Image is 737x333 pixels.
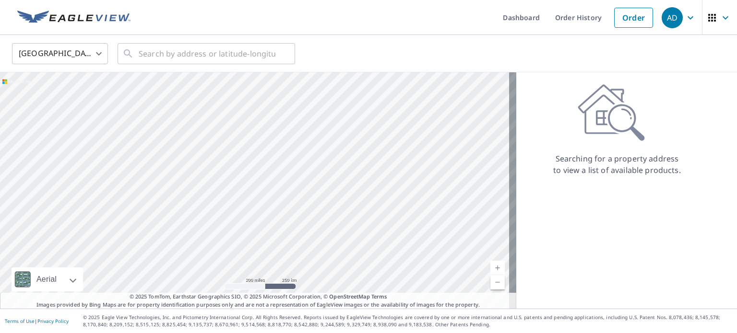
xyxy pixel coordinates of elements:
[34,267,59,291] div: Aerial
[614,8,653,28] a: Order
[130,293,387,301] span: © 2025 TomTom, Earthstar Geographics SIO, © 2025 Microsoft Corporation, ©
[662,7,683,28] div: AD
[490,275,505,289] a: Current Level 5, Zoom Out
[12,40,108,67] div: [GEOGRAPHIC_DATA]
[371,293,387,300] a: Terms
[329,293,369,300] a: OpenStreetMap
[83,314,732,328] p: © 2025 Eagle View Technologies, Inc. and Pictometry International Corp. All Rights Reserved. Repo...
[139,40,275,67] input: Search by address or latitude-longitude
[553,153,681,176] p: Searching for a property address to view a list of available products.
[5,318,35,324] a: Terms of Use
[17,11,131,25] img: EV Logo
[5,318,69,324] p: |
[37,318,69,324] a: Privacy Policy
[12,267,83,291] div: Aerial
[490,261,505,275] a: Current Level 5, Zoom In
